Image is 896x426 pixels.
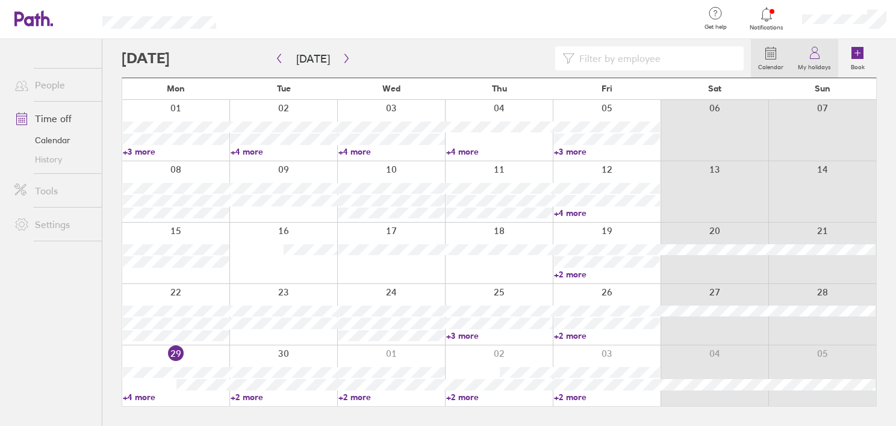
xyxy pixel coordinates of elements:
[838,39,877,78] a: Book
[5,212,102,236] a: Settings
[751,39,791,78] a: Calendar
[446,146,553,157] a: +4 more
[751,60,791,71] label: Calendar
[492,84,507,93] span: Thu
[815,84,830,93] span: Sun
[5,73,102,97] a: People
[446,392,553,403] a: +2 more
[5,106,102,131] a: Time off
[554,208,661,218] a: +4 more
[123,392,229,403] a: +4 more
[5,150,102,169] a: History
[167,84,185,93] span: Mon
[554,392,661,403] a: +2 more
[696,23,735,31] span: Get help
[123,146,229,157] a: +3 more
[747,24,786,31] span: Notifications
[554,269,661,280] a: +2 more
[5,131,102,150] a: Calendar
[844,60,872,71] label: Book
[554,330,661,341] a: +2 more
[231,392,337,403] a: +2 more
[791,60,838,71] label: My holidays
[747,6,786,31] a: Notifications
[708,84,721,93] span: Sat
[277,84,291,93] span: Tue
[287,49,340,69] button: [DATE]
[791,39,838,78] a: My holidays
[5,179,102,203] a: Tools
[338,146,445,157] a: +4 more
[554,146,661,157] a: +3 more
[446,330,553,341] a: +3 more
[382,84,400,93] span: Wed
[231,146,337,157] a: +4 more
[574,47,737,70] input: Filter by employee
[338,392,445,403] a: +2 more
[602,84,612,93] span: Fri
